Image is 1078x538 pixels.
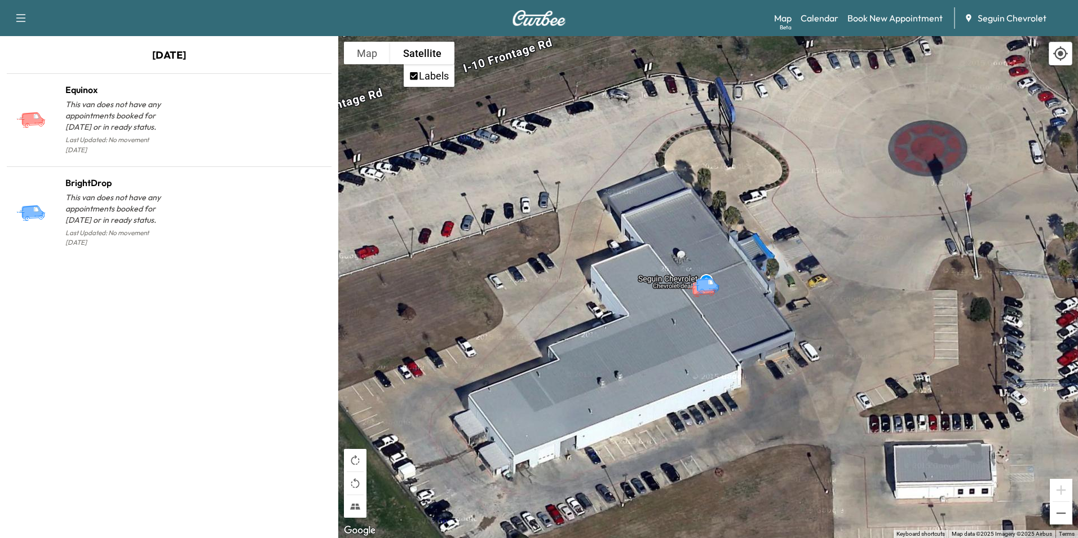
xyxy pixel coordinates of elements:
[65,226,169,250] p: Last Updated: No movement [DATE]
[1050,502,1072,524] button: Zoom out
[405,65,453,86] li: Labels
[691,266,730,285] gmp-advanced-marker: BrightDrop
[847,11,943,25] a: Book New Appointment
[341,523,378,538] img: Google
[344,495,366,518] button: Tilt map
[65,176,169,189] h1: BrightDrop
[952,531,1052,537] span: Map data ©2025 Imagery ©2025 Airbus
[65,192,169,226] p: This van does not have any appointments booked for [DATE] or in ready status.
[65,133,169,157] p: Last Updated: No movement [DATE]
[65,83,169,96] h1: Equinox
[404,64,454,87] ul: Show satellite imagery
[341,523,378,538] a: Open this area in Google Maps (opens a new window)
[419,70,449,82] label: Labels
[896,530,945,538] button: Keyboard shortcuts
[774,11,792,25] a: MapBeta
[512,10,566,26] img: Curbee Logo
[978,11,1046,25] span: Seguin Chevrolet
[344,449,366,471] button: Rotate map clockwise
[344,42,390,64] button: Show street map
[687,269,726,289] gmp-advanced-marker: Equinox
[1059,531,1075,537] a: Terms
[1049,42,1072,65] div: Recenter map
[390,42,454,64] button: Show satellite imagery
[344,472,366,495] button: Rotate map counterclockwise
[801,11,838,25] a: Calendar
[1050,479,1072,501] button: Zoom in
[65,99,169,133] p: This van does not have any appointments booked for [DATE] or in ready status.
[780,23,792,32] div: Beta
